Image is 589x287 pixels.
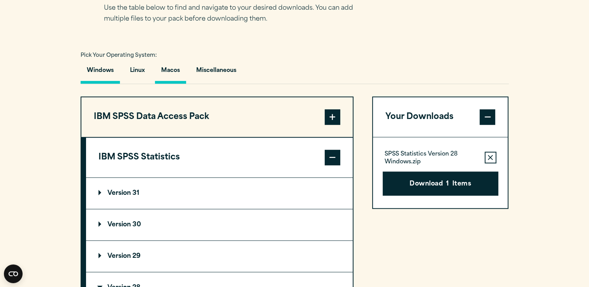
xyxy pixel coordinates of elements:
button: Macos [155,61,186,84]
p: Version 30 [98,222,141,228]
p: Version 29 [98,253,141,259]
p: SPSS Statistics Version 28 Windows.zip [385,150,478,166]
button: Miscellaneous [190,61,243,84]
p: Version 31 [98,190,139,196]
div: Your Downloads [373,137,508,208]
span: 1 [446,179,449,189]
p: Use the table below to find and navigate to your desired downloads. You can add multiple files to... [104,3,365,25]
summary: Version 30 [86,209,353,240]
button: IBM SPSS Data Access Pack [81,97,353,137]
button: Linux [124,61,151,84]
button: Windows [81,61,120,84]
button: Open CMP widget [4,264,23,283]
span: Pick Your Operating System: [81,53,157,58]
button: Your Downloads [373,97,508,137]
summary: Version 31 [86,178,353,209]
summary: Version 29 [86,241,353,272]
button: IBM SPSS Statistics [86,138,353,177]
button: Download1Items [383,171,498,196]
